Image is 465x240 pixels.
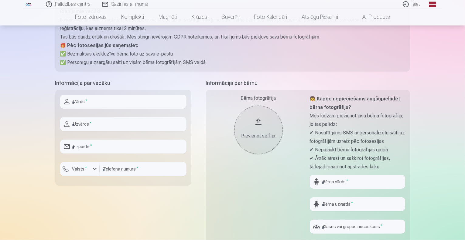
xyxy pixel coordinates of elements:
[247,8,294,25] a: Foto kalendāri
[60,33,405,41] p: Tas būs daudz ērtāk un drošāk. Mēs stingri ievērojam GDPR noteikumus, un tikai jums būs piekļuve ...
[60,42,138,48] strong: 🎁 Pēc fotosesijas jūs saņemsiet:
[294,8,345,25] a: Atslēgu piekariņi
[234,106,283,154] button: Pievienot selfiju
[345,8,397,25] a: All products
[55,79,191,87] h5: Informācija par vecāku
[26,2,32,6] img: /fa1
[310,154,405,171] p: ✔ Ātrāk atrast un sašķirot fotogrāfijas, tādējādi paātrinot apstrādes laiku
[68,8,114,25] a: Foto izdrukas
[151,8,184,25] a: Magnēti
[70,166,90,172] label: Valsts
[60,58,405,67] p: ✅ Personīgu aizsargātu saiti uz visām bērna fotogrāfijām SMS veidā
[310,96,400,110] strong: 🧒 Kāpēc nepieciešams augšupielādēt bērna fotogrāfiju?
[310,146,405,154] p: ✔ Nepajaukt bērnu fotogrāfijas grupā
[310,112,405,129] p: Mēs lūdzam pievienot jūsu bērna fotogrāfiju, jo tas palīdz:
[60,162,100,176] button: Valsts*
[240,132,277,140] div: Pievienot selfiju
[214,8,247,25] a: Suvenīri
[184,8,214,25] a: Krūzes
[211,95,306,102] div: Bērna fotogrāfija
[310,129,405,146] p: ✔ Nosūtīt jums SMS ar personalizētu saiti uz fotogrāfijām uzreiz pēc fotosesijas
[60,50,405,58] p: ✅ Bezmaksas ekskluzīvu bērna foto uz savu e-pastu
[114,8,151,25] a: Komplekti
[206,79,410,87] h5: Informācija par bērnu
